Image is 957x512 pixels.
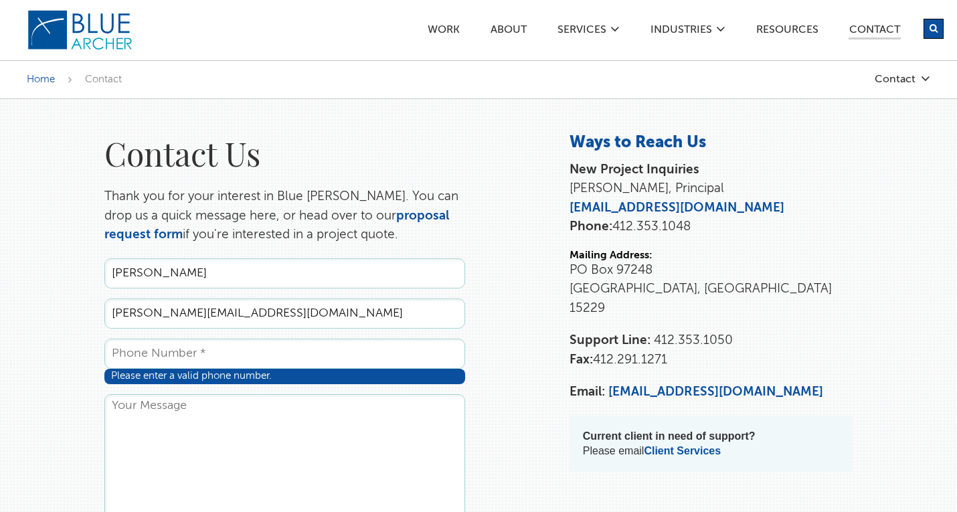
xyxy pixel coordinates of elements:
a: SERVICES [557,25,607,39]
input: Phone Number * [104,339,465,369]
p: 412.291.1271 [570,331,853,369]
strong: Mailing Address: [570,250,652,261]
p: Please email [583,429,839,458]
strong: Email: [570,386,605,398]
input: Full Name * [104,258,465,288]
a: Work [427,25,460,39]
a: [EMAIL_ADDRESS][DOMAIN_NAME] [608,386,823,398]
p: Thank you for your interest in Blue [PERSON_NAME]. You can drop us a quick message here, or head ... [104,187,465,245]
a: Contact [796,74,930,85]
span: Contact [85,74,122,84]
p: [PERSON_NAME], Principal 412.353.1048 [570,161,853,237]
a: Contact [849,25,901,39]
a: ABOUT [490,25,527,39]
div: Please enter a valid phone number. [104,369,465,384]
h3: Ways to Reach Us [570,133,853,154]
p: PO Box 97248 [GEOGRAPHIC_DATA], [GEOGRAPHIC_DATA] 15229 [570,261,853,319]
h1: Contact Us [104,133,465,174]
input: Email Address * [104,298,465,329]
strong: Phone: [570,220,612,233]
a: Resources [756,25,819,39]
span: 412.353.1050 [654,334,733,347]
strong: Support Line: [570,334,650,347]
strong: Fax: [570,353,593,366]
strong: New Project Inquiries [570,163,699,176]
img: Blue Archer Logo [27,9,134,51]
a: Industries [650,25,713,39]
a: [EMAIL_ADDRESS][DOMAIN_NAME] [570,201,784,214]
strong: Current client in need of support? [583,430,756,442]
a: Home [27,74,55,84]
a: Client Services [644,445,721,456]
